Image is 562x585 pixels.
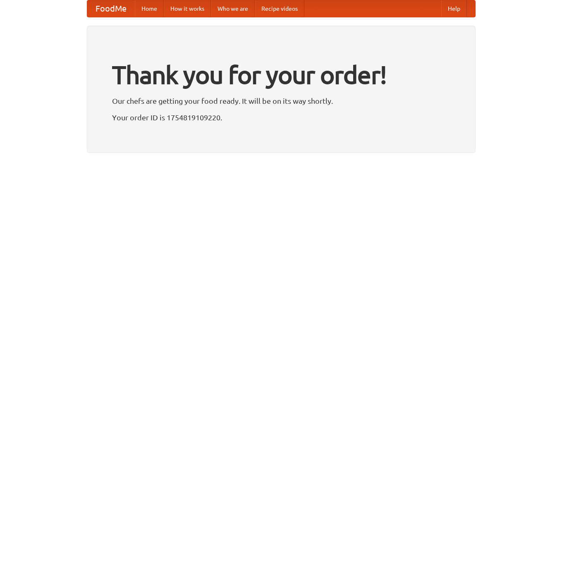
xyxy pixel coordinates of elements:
a: FoodMe [87,0,135,17]
a: Home [135,0,164,17]
p: Your order ID is 1754819109220. [112,111,450,124]
a: How it works [164,0,211,17]
a: Help [441,0,467,17]
h1: Thank you for your order! [112,55,450,95]
p: Our chefs are getting your food ready. It will be on its way shortly. [112,95,450,107]
a: Recipe videos [255,0,304,17]
a: Who we are [211,0,255,17]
